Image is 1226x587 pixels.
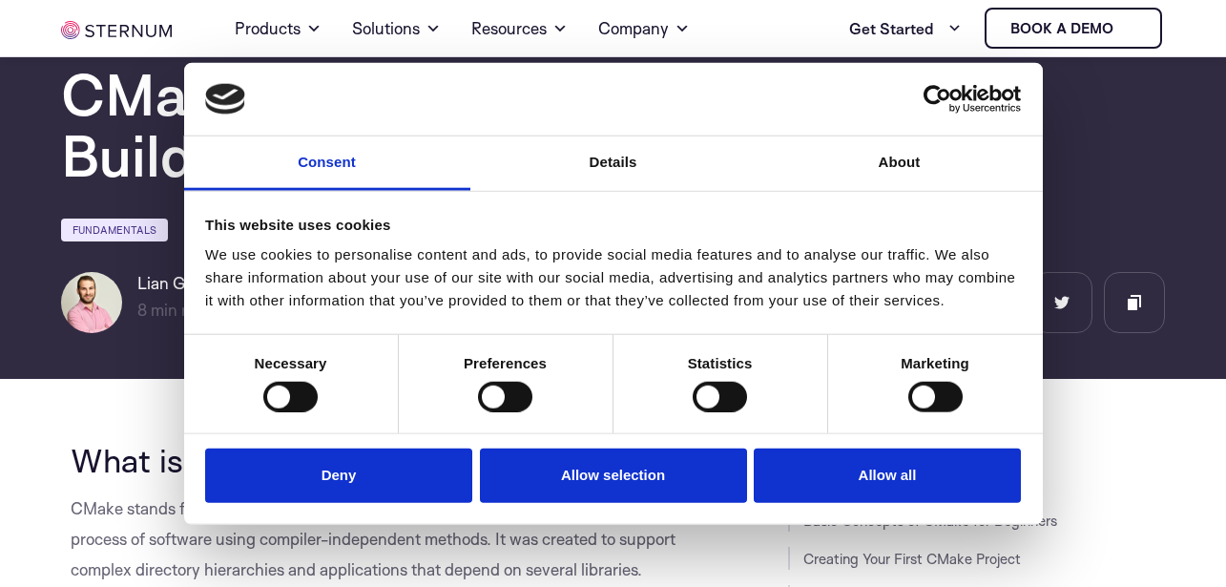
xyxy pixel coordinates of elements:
h6: Lian Granot [137,272,280,295]
a: Fundamentals [61,219,168,241]
strong: Marketing [901,355,969,371]
img: Lian Granot [61,272,122,333]
button: Deny [205,449,472,503]
span: min read | [137,300,222,320]
button: Allow selection [480,449,747,503]
a: Resources [471,2,568,55]
a: About [757,136,1043,191]
img: sternum iot [1121,21,1136,36]
div: We use cookies to personalise content and ads, to provide social media features and to analyse ou... [205,243,1021,312]
img: logo [205,84,245,115]
span: 8 [137,300,147,320]
h2: What is CMake? [71,442,683,478]
a: Details [470,136,757,191]
a: Solutions [352,2,441,55]
a: Get Started [849,10,962,48]
strong: Necessary [255,355,327,371]
div: This website uses cookies [205,214,1021,237]
a: Products [235,2,322,55]
a: Usercentrics Cookiebot - opens in a new window [854,85,1021,114]
img: sternum iot [61,21,172,39]
a: Consent [184,136,470,191]
a: Book a demo [985,8,1162,49]
strong: Statistics [688,355,753,371]
h1: CMake Tutorial: Basic Concepts and Building Your First Project [61,64,1165,186]
a: Company [598,2,690,55]
a: Creating Your First CMake Project [803,550,1021,568]
strong: Preferences [464,355,547,371]
button: Allow all [754,449,1021,503]
p: CMake stands for cross-platform make. It is a tool designed to manage the build process of softwa... [71,493,683,585]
